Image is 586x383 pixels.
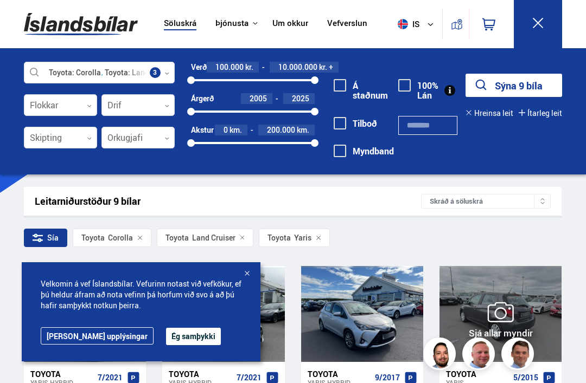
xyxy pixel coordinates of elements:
[327,18,367,30] a: Vefverslun
[398,19,408,29] img: svg+xml;base64,PHN2ZyB4bWxucz0iaHR0cDovL3d3dy53My5vcmcvMjAwMC9zdmciIHdpZHRoPSI1MTIiIGhlaWdodD0iNT...
[446,369,509,379] div: Toyota
[334,146,394,156] label: Myndband
[425,339,457,372] img: nhp88E3Fdnt1Opn2.png
[513,373,538,382] span: 5/2015
[24,7,138,42] img: G0Ugv5HjCgRt.svg
[81,233,133,242] span: Corolla
[393,8,442,40] button: is
[297,126,309,134] span: km.
[81,233,105,242] div: Toyota
[245,63,253,72] span: kr.
[393,19,421,29] span: is
[466,109,513,118] button: Hreinsa leit
[375,373,400,382] span: 9/2017
[191,63,207,72] div: Verð
[237,373,262,382] span: 7/2021
[41,327,154,345] a: [PERSON_NAME] upplýsingar
[466,74,562,97] button: Sýna 9 bíla
[464,339,496,372] img: siFngHWaQ9KaOqBr.png
[191,126,214,134] div: Akstur
[98,373,123,382] span: 7/2021
[519,109,562,118] button: Ítarleg leit
[215,18,249,29] button: Þjónusta
[250,93,267,103] span: 2005
[165,233,235,242] span: Land Cruiser
[165,233,189,242] div: Toyota
[215,62,244,72] span: 100.000
[398,81,438,101] label: 100% Lán
[267,233,291,242] div: Toyota
[334,81,388,101] label: Á staðnum
[224,125,228,135] span: 0
[292,93,309,103] span: 2025
[272,18,308,30] a: Um okkur
[35,196,421,207] div: Leitarniðurstöður 9 bílar
[230,126,242,134] span: km.
[30,369,93,379] div: Toyota
[191,94,214,103] div: Árgerð
[166,328,221,345] button: Ég samþykki
[334,119,377,128] label: Tilboð
[308,369,371,379] div: Toyota
[278,62,317,72] span: 10.000.000
[164,18,196,30] a: Söluskrá
[169,369,232,379] div: Toyota
[9,4,41,37] button: Opna LiveChat spjallviðmót
[41,278,241,311] span: Velkomin á vef Íslandsbílar. Vefurinn notast við vefkökur, ef þú heldur áfram að nota vefinn þá h...
[503,339,536,372] img: FbJEzSuNWCJXmdc-.webp
[421,194,551,209] div: Skráð á söluskrá
[267,233,311,242] span: Yaris
[24,229,67,247] div: Sía
[267,125,295,135] span: 200.000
